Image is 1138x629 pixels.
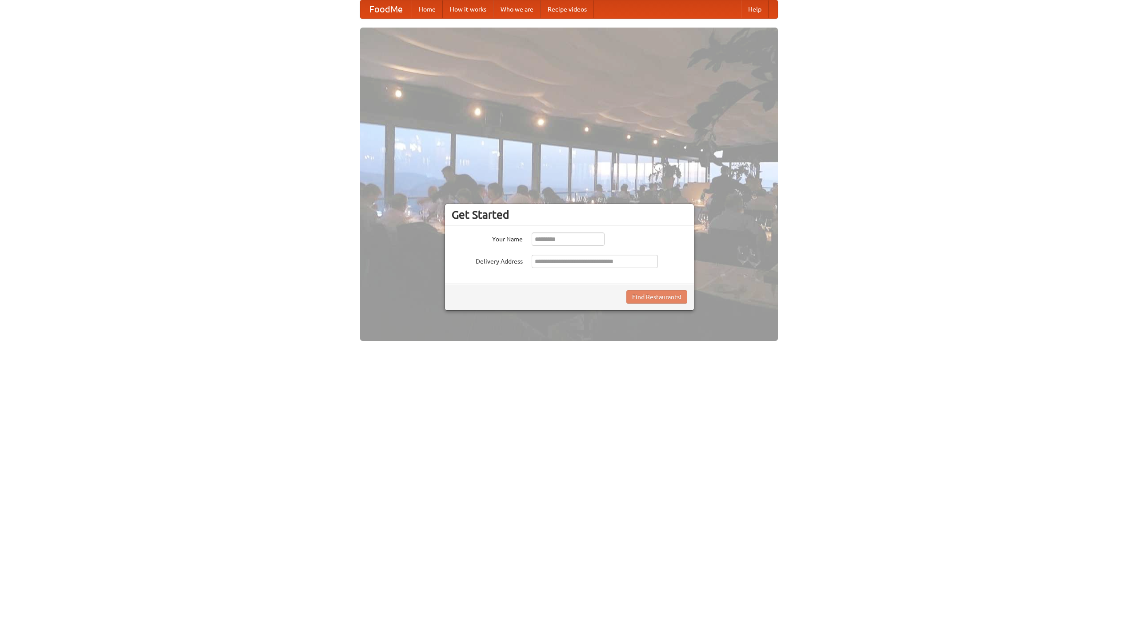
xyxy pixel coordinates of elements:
a: Who we are [493,0,541,18]
a: Help [741,0,769,18]
label: Your Name [452,232,523,244]
label: Delivery Address [452,255,523,266]
a: Home [412,0,443,18]
a: Recipe videos [541,0,594,18]
h3: Get Started [452,208,687,221]
a: How it works [443,0,493,18]
button: Find Restaurants! [626,290,687,304]
a: FoodMe [361,0,412,18]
